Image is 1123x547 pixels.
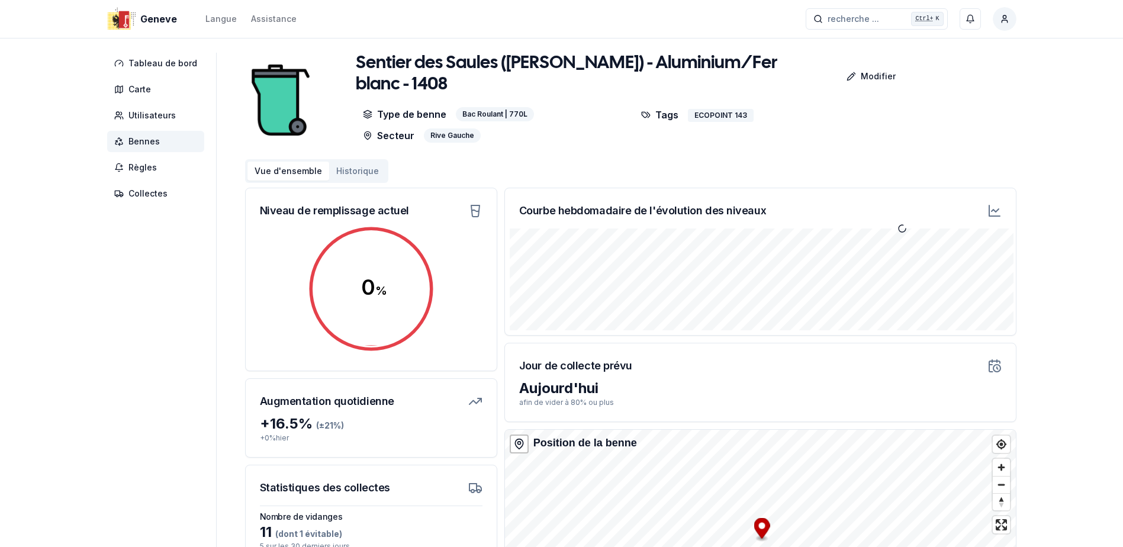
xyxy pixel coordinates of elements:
[993,477,1010,493] span: Zoom out
[107,183,209,204] a: Collectes
[993,476,1010,493] button: Zoom out
[861,70,896,82] p: Modifier
[456,107,534,121] div: Bac Roulant | 770L
[205,12,237,26] button: Langue
[993,494,1010,510] span: Reset bearing to north
[519,379,1002,398] div: Aujourd'hui
[806,8,948,30] button: recherche ...Ctrl+K
[128,57,197,69] span: Tableau de bord
[260,511,482,523] h3: Nombre de vidanges
[329,162,386,181] button: Historique
[641,107,678,122] p: Tags
[316,420,344,430] span: (± 21 %)
[272,529,342,539] span: (dont 1 évitable)
[993,459,1010,476] button: Zoom in
[356,53,813,95] h1: Sentier des Saules ([PERSON_NAME]) - Aluminium/Fer blanc - 1408
[128,83,151,95] span: Carte
[688,109,754,122] div: ECOPOINT 143
[993,493,1010,510] button: Reset bearing to north
[205,13,237,25] div: Langue
[363,107,446,121] p: Type de benne
[424,128,481,143] div: Rive Gauche
[107,79,209,100] a: Carte
[828,13,879,25] span: recherche ...
[754,518,770,542] div: Map marker
[245,53,316,147] img: bin Image
[533,435,637,451] div: Position de la benne
[107,157,209,178] a: Règles
[247,162,329,181] button: Vue d'ensemble
[813,65,905,88] a: Modifier
[260,433,482,443] p: + 0 % hier
[107,12,182,26] a: Geneve
[128,110,176,121] span: Utilisateurs
[993,516,1010,533] button: Enter fullscreen
[107,131,209,152] a: Bennes
[260,414,482,433] div: + 16.5 %
[107,5,136,33] img: Geneve Logo
[260,393,394,410] h3: Augmentation quotidienne
[260,523,482,542] div: 11
[363,128,414,143] p: Secteur
[260,480,390,496] h3: Statistiques des collectes
[519,398,1002,407] p: afin de vider à 80% ou plus
[128,162,157,173] span: Règles
[107,53,209,74] a: Tableau de bord
[107,105,209,126] a: Utilisateurs
[519,358,632,374] h3: Jour de collecte prévu
[519,202,766,219] h3: Courbe hebdomadaire de l'évolution des niveaux
[128,188,168,200] span: Collectes
[251,12,297,26] a: Assistance
[993,436,1010,453] button: Find my location
[128,136,160,147] span: Bennes
[140,12,177,26] span: Geneve
[260,202,409,219] h3: Niveau de remplissage actuel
